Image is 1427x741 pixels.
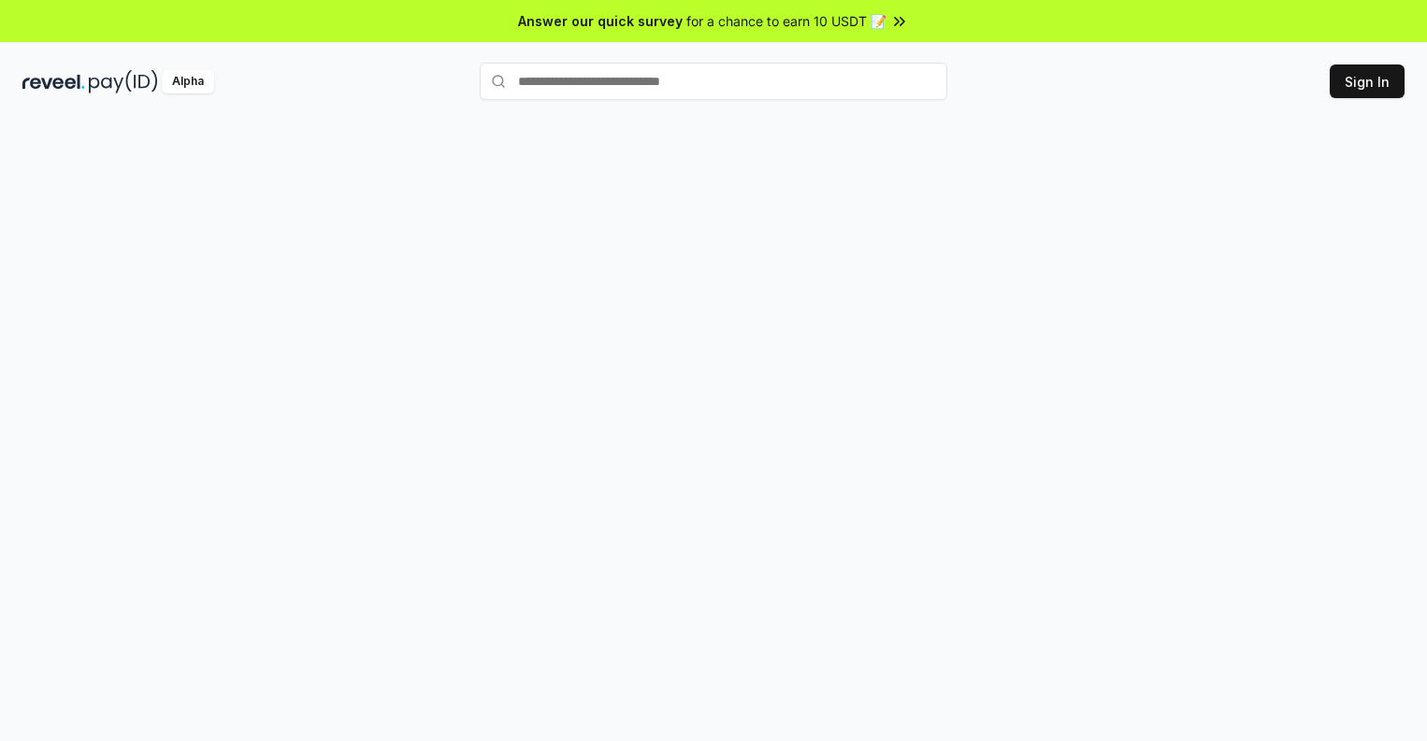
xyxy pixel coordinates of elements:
[22,70,85,93] img: reveel_dark
[162,70,214,93] div: Alpha
[686,11,886,31] span: for a chance to earn 10 USDT 📝
[518,11,683,31] span: Answer our quick survey
[89,70,158,93] img: pay_id
[1330,64,1405,98] button: Sign In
